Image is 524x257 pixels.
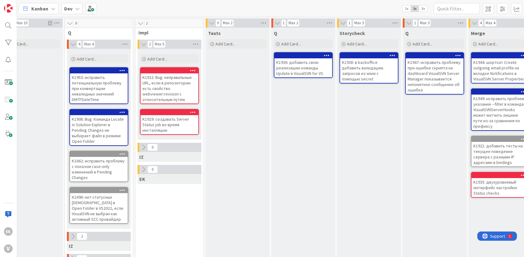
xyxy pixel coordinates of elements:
[147,166,158,173] span: 0
[140,109,199,135] a: K1929: создавать Server Status job во время инсталляции
[406,58,464,94] div: K1947: исправить проблему: при ошибке скрипта на dashboard VisualSVN Server Manager показывается ...
[138,29,196,36] span: Impl
[478,19,483,27] span: 4
[69,67,128,104] a: K1953: исправить потенциальную проблему при конвертации невалидных значений DMTFDateTime
[69,151,128,182] a: K1662: исправить проблему с показом case-only изменений в Pending Changes
[281,41,301,47] span: Add Card...
[208,30,221,36] span: Texts
[405,52,464,95] a: K1947: исправить проблему: при ошибке скрипта на dashboard VisualSVN Server Manager показывается ...
[13,1,28,8] span: Support
[147,41,152,48] span: 2
[274,58,332,77] div: K1936: добавить свою реализацию команды Update в VisualSVN for VS
[147,144,158,151] span: 0
[411,6,419,12] span: 2x
[274,53,332,77] div: K1936: добавить свою реализацию команды Update в VisualSVN for VS
[70,73,128,103] div: K1953: исправить потенциальную проблему при конвертации невалидных значений DMTFDateTime
[77,41,82,48] span: 4
[4,4,13,13] img: Visit kanbanzone.com
[84,43,94,46] div: Max 4
[141,68,198,103] div: K1922: Bug: неправильные URL, если в репозитории есть свойство webviewer:revision с относительным...
[215,19,220,27] span: 0
[471,30,485,36] span: Merge
[347,41,367,47] span: Add Card...
[478,41,498,47] span: Add Card...
[141,110,198,134] div: K1929: создавать Server Status job во время инсталляции
[340,30,365,36] span: Storycheck
[413,41,432,47] span: Add Card...
[405,30,409,36] span: Q
[69,187,128,224] a: K1696: нет статусных [DEMOGRAPHIC_DATA] в Open Folder в VS2022, если VisualSVN не выбран как акти...
[155,43,164,46] div: Max 5
[4,244,13,253] div: V
[64,6,72,12] b: Dev
[340,58,398,83] div: K1938: в backoffice добавить валидацию запросов из www с помощью secret
[140,67,199,104] a: K1922: Bug: неправильные URL, если в репозитории есть свойство webviewer:revision с относительным...
[347,19,352,27] span: 1
[68,29,125,36] span: Q
[144,20,149,27] span: 2
[70,115,128,145] div: K1908: Bug: Команда Locate in Solution Explorer в Pending Changes не выбирает файл в режиме Open ...
[340,52,398,84] a: K1938: в backoffice добавить валидацию запросов из www с помощью secret
[223,21,232,25] div: Max 2
[289,21,298,25] div: Max 2
[413,19,417,27] span: 1
[141,73,198,103] div: K1922: Bug: неправильные URL, если в репозитории есть свойство webviewer:revision с относительным...
[281,19,286,27] span: 1
[31,5,48,12] span: Kanban
[70,157,128,181] div: K1662: исправить проблему с показом case-only изменений в Pending Changes
[74,20,79,27] span: 8
[16,21,27,25] div: Max 10
[70,68,128,103] div: K1953: исправить потенциальную проблему при конвертации невалидных значений DMTFDateTime
[69,243,73,249] span: IZ
[434,3,480,14] input: Quick Filter...
[4,227,13,236] div: EK
[340,53,398,83] div: K1938: в backoffice добавить валидацию запросов из www с помощью secret
[70,188,128,223] div: K1696: нет статусных [DEMOGRAPHIC_DATA] в Open Folder в VS2022, если VisualSVN не выбран как акти...
[70,193,128,223] div: K1696: нет статусных [DEMOGRAPHIC_DATA] в Open Folder в VS2022, если VisualSVN не выбран как акти...
[354,21,364,25] div: Max 3
[402,6,411,12] span: 1x
[70,151,128,181] div: K1662: исправить проблему с показом case-only изменений в Pending Changes
[77,56,96,62] span: Add Card...
[419,6,427,12] span: 3x
[77,233,87,240] span: 2
[139,154,144,160] span: IZ
[139,176,145,182] span: EK
[32,2,33,7] div: 1
[141,115,198,134] div: K1929: создавать Server Status job во время инсталляции
[147,56,167,62] span: Add Card...
[274,52,333,78] a: K1936: добавить свою реализацию команды Update в VisualSVN for VS
[70,110,128,145] div: K1908: Bug: Команда Locate in Solution Explorer в Pending Changes не выбирает файл в режиме Open ...
[9,41,28,47] span: Add Card...
[274,30,277,36] span: Q
[420,21,429,25] div: Max 3
[69,109,128,146] a: K1908: Bug: Команда Locate in Solution Explorer в Pending Changes не выбирает файл в режиме Open ...
[406,53,464,94] div: K1947: исправить проблему: при ошибке скрипта на dashboard VisualSVN Server Manager показывается ...
[486,21,495,25] div: Max 4
[215,41,235,47] span: Add Card...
